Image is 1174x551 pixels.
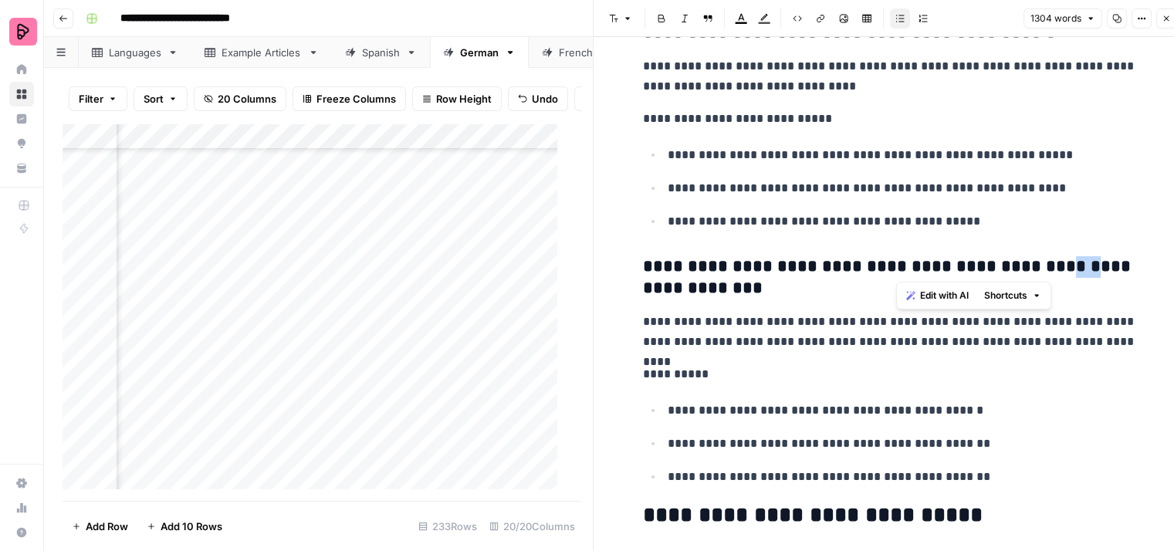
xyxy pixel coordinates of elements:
[332,37,430,68] a: Spanish
[144,91,164,106] span: Sort
[9,156,34,181] a: Your Data
[218,91,276,106] span: 20 Columns
[63,514,137,539] button: Add Row
[134,86,188,111] button: Sort
[529,37,624,68] a: French
[436,91,492,106] span: Row Height
[362,45,400,60] div: Spanish
[161,519,222,534] span: Add 10 Rows
[79,91,103,106] span: Filter
[9,520,34,545] button: Help + Support
[9,495,34,520] a: Usage
[900,286,975,306] button: Edit with AI
[9,131,34,156] a: Opportunities
[86,519,128,534] span: Add Row
[412,514,483,539] div: 233 Rows
[222,45,302,60] div: Example Articles
[109,45,161,60] div: Languages
[69,86,127,111] button: Filter
[460,45,499,60] div: German
[293,86,406,111] button: Freeze Columns
[9,12,34,51] button: Workspace: Preply
[9,18,37,46] img: Preply Logo
[1030,12,1081,25] span: 1304 words
[532,91,558,106] span: Undo
[9,106,34,131] a: Insights
[412,86,502,111] button: Row Height
[194,86,286,111] button: 20 Columns
[9,57,34,82] a: Home
[978,286,1047,306] button: Shortcuts
[1023,8,1102,29] button: 1304 words
[9,82,34,106] a: Browse
[508,86,568,111] button: Undo
[483,514,581,539] div: 20/20 Columns
[137,514,232,539] button: Add 10 Rows
[984,289,1027,303] span: Shortcuts
[430,37,529,68] a: German
[316,91,396,106] span: Freeze Columns
[79,37,191,68] a: Languages
[9,471,34,495] a: Settings
[191,37,332,68] a: Example Articles
[559,45,594,60] div: French
[920,289,969,303] span: Edit with AI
